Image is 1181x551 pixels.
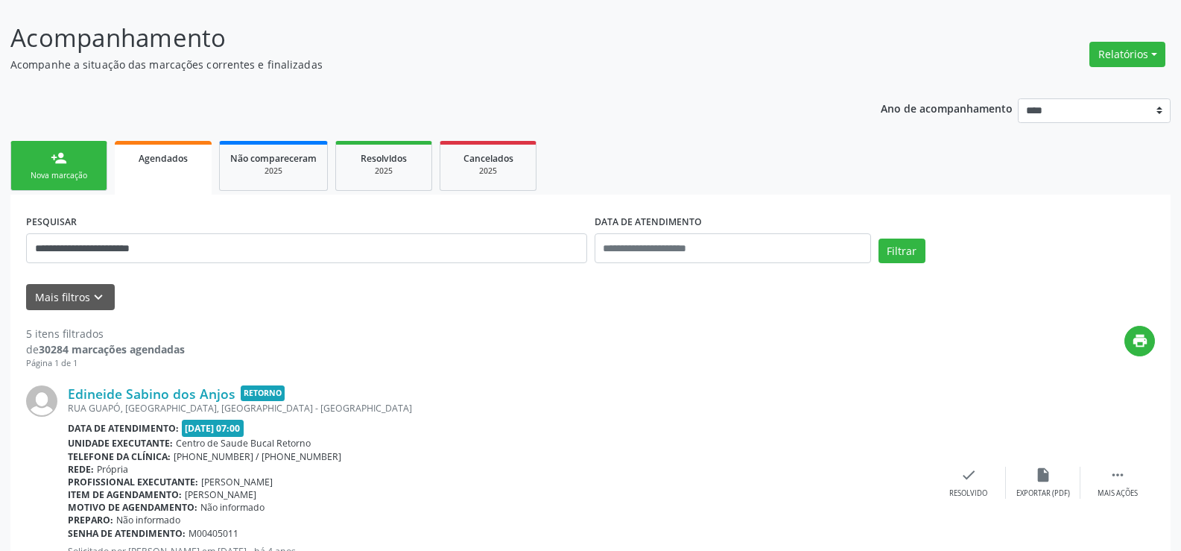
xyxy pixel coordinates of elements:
div: 2025 [451,166,525,177]
i: keyboard_arrow_down [90,289,107,306]
img: img [26,385,57,417]
div: de [26,341,185,357]
span: M00405011 [189,527,238,540]
p: Ano de acompanhamento [881,98,1013,117]
label: PESQUISAR [26,210,77,233]
div: person_add [51,150,67,166]
i: print [1132,333,1148,349]
div: RUA GUAPÓ, [GEOGRAPHIC_DATA], [GEOGRAPHIC_DATA] - [GEOGRAPHIC_DATA] [68,402,931,415]
a: Edineide Sabino dos Anjos [68,385,235,402]
button: Relatórios [1089,42,1165,67]
i: insert_drive_file [1035,467,1051,483]
span: Agendados [139,152,188,165]
span: [PHONE_NUMBER] / [PHONE_NUMBER] [174,450,341,463]
div: Página 1 de 1 [26,357,185,370]
b: Preparo: [68,514,113,526]
b: Item de agendamento: [68,488,182,501]
span: Própria [97,463,128,476]
div: 5 itens filtrados [26,326,185,341]
span: [DATE] 07:00 [182,420,244,437]
b: Senha de atendimento: [68,527,186,540]
span: Não informado [116,514,180,526]
div: Mais ações [1098,488,1138,499]
div: 2025 [230,166,317,177]
span: Centro de Saude Bucal Retorno [176,437,311,450]
i:  [1109,467,1126,483]
span: Resolvidos [361,152,407,165]
span: Não informado [200,501,265,514]
div: Exportar (PDF) [1016,488,1070,499]
b: Data de atendimento: [68,422,179,435]
b: Unidade executante: [68,437,173,450]
button: Mais filtroskeyboard_arrow_down [26,284,115,310]
b: Motivo de agendamento: [68,501,197,514]
button: Filtrar [878,239,925,264]
button: print [1124,326,1155,356]
span: Retorno [241,385,285,401]
p: Acompanhamento [10,19,823,57]
div: Nova marcação [22,170,96,181]
b: Profissional executante: [68,476,198,488]
span: Não compareceram [230,152,317,165]
i: check [960,467,977,483]
p: Acompanhe a situação das marcações correntes e finalizadas [10,57,823,72]
b: Rede: [68,463,94,476]
div: 2025 [346,166,421,177]
span: [PERSON_NAME] [201,476,273,488]
div: Resolvido [949,488,987,499]
label: DATA DE ATENDIMENTO [595,210,702,233]
strong: 30284 marcações agendadas [39,342,185,356]
span: [PERSON_NAME] [185,488,256,501]
b: Telefone da clínica: [68,450,171,463]
span: Cancelados [463,152,513,165]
